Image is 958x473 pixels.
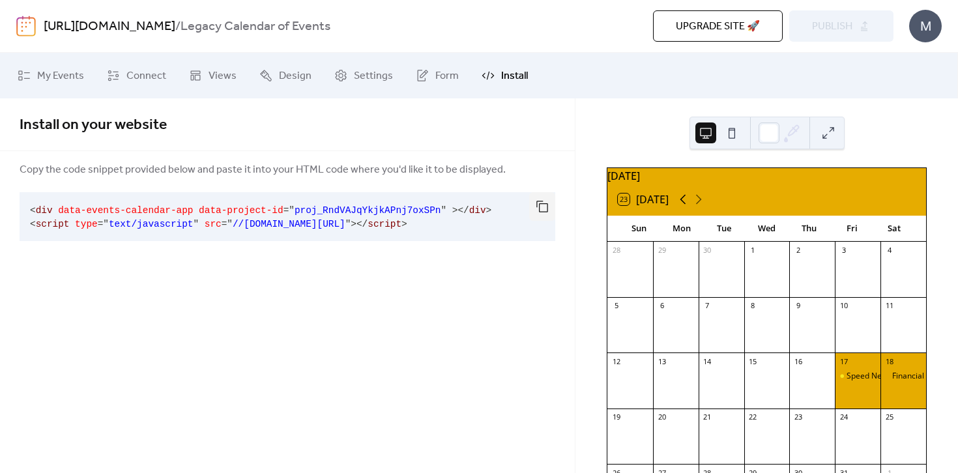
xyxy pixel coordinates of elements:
span: Design [279,68,312,84]
div: 11 [884,301,894,311]
div: Mon [660,216,703,242]
div: Wed [746,216,788,242]
div: 8 [748,301,758,311]
span: > [452,205,458,216]
div: Tue [703,216,746,242]
span: Copy the code snippet provided below and paste it into your HTML code where you'd like it to be d... [20,162,506,178]
span: < [30,205,36,216]
div: 19 [611,412,621,422]
span: Install on your website [20,111,167,139]
span: div [36,205,53,216]
a: Form [406,58,469,93]
div: Thu [788,216,830,242]
div: 9 [793,301,803,311]
span: > [401,219,407,229]
div: 10 [839,301,849,311]
span: " [103,219,109,229]
span: " [345,219,351,229]
div: Financial Literacy [880,371,926,382]
a: Design [250,58,321,93]
div: 13 [657,356,667,366]
div: 15 [748,356,758,366]
div: 5 [611,301,621,311]
a: My Events [8,58,94,93]
a: Connect [97,58,176,93]
span: = [222,219,227,229]
span: proj_RndVAJqYkjkAPnj7oxSPn [295,205,441,216]
div: 12 [611,356,621,366]
span: data-events-calendar-app [58,205,193,216]
div: 18 [884,356,894,366]
div: 7 [703,301,712,311]
div: 22 [748,412,758,422]
span: Settings [354,68,393,84]
div: Speed Networking [835,371,880,382]
span: Form [435,68,459,84]
div: 23 [793,412,803,422]
div: Sun [618,216,660,242]
div: Speed Networking [847,371,913,382]
button: Upgrade site 🚀 [653,10,783,42]
div: 4 [884,246,894,255]
div: 30 [703,246,712,255]
span: text/javascript [109,219,194,229]
b: Legacy Calendar of Events [181,14,330,39]
div: 6 [657,301,667,311]
span: data-project-id [199,205,283,216]
div: Financial Literacy [892,371,955,382]
button: 23[DATE] [613,190,673,208]
div: 14 [703,356,712,366]
span: type [75,219,98,229]
span: > [351,219,356,229]
a: Settings [325,58,403,93]
div: 3 [839,246,849,255]
span: " [441,205,446,216]
span: script [368,219,401,229]
div: 24 [839,412,849,422]
div: 20 [657,412,667,422]
div: [DATE] [607,168,926,184]
img: logo [16,16,36,36]
span: script [36,219,70,229]
span: " [227,219,233,229]
div: 17 [839,356,849,366]
div: 2 [793,246,803,255]
span: Connect [126,68,166,84]
span: </ [457,205,469,216]
span: " [289,205,295,216]
div: 25 [884,412,894,422]
div: 1 [748,246,758,255]
span: Install [501,68,528,84]
div: M [909,10,942,42]
span: Upgrade site 🚀 [676,19,760,35]
div: Sat [873,216,916,242]
a: Install [472,58,538,93]
span: //[DOMAIN_NAME][URL] [233,219,345,229]
span: > [486,205,492,216]
a: Views [179,58,246,93]
span: = [283,205,289,216]
span: </ [356,219,368,229]
span: < [30,219,36,229]
span: " [193,219,199,229]
b: / [175,14,181,39]
span: div [469,205,486,216]
div: 29 [657,246,667,255]
div: 16 [793,356,803,366]
span: = [98,219,104,229]
span: Views [209,68,237,84]
a: [URL][DOMAIN_NAME] [44,14,175,39]
span: My Events [37,68,84,84]
span: src [205,219,222,229]
div: 21 [703,412,712,422]
div: 28 [611,246,621,255]
div: Fri [830,216,873,242]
